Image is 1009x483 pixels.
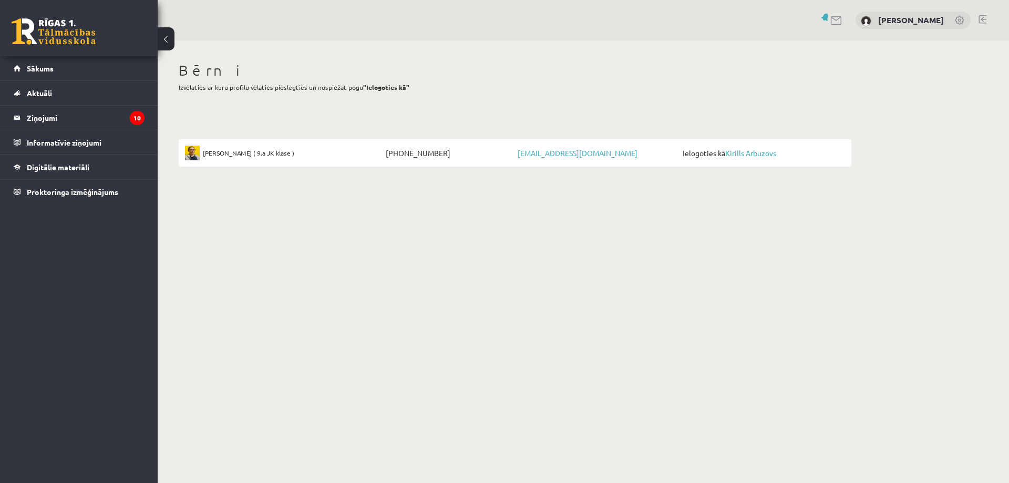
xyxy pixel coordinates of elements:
legend: Informatīvie ziņojumi [27,130,145,155]
p: Izvēlaties ar kuru profilu vēlaties pieslēgties un nospiežat pogu [179,83,851,92]
b: "Ielogoties kā" [363,83,409,91]
a: Kirills Arbuzovs [725,148,776,158]
img: Natalija Arbuzova [861,16,871,26]
a: Rīgas 1. Tālmācības vidusskola [12,18,96,45]
a: Aktuāli [14,81,145,105]
span: Aktuāli [27,88,52,98]
a: [PERSON_NAME] [878,15,944,25]
img: Kirills Arbuzovs [185,146,200,160]
i: 10 [130,111,145,125]
a: Ziņojumi10 [14,106,145,130]
a: Digitālie materiāli [14,155,145,179]
span: [PERSON_NAME] ( 9.a JK klase ) [203,146,294,160]
span: Proktoringa izmēģinājums [27,187,118,197]
a: Sākums [14,56,145,80]
span: Ielogoties kā [680,146,845,160]
span: Digitālie materiāli [27,162,89,172]
span: [PHONE_NUMBER] [383,146,515,160]
a: [EMAIL_ADDRESS][DOMAIN_NAME] [518,148,637,158]
span: Sākums [27,64,54,73]
h1: Bērni [179,61,851,79]
legend: Ziņojumi [27,106,145,130]
a: Proktoringa izmēģinājums [14,180,145,204]
a: Informatīvie ziņojumi [14,130,145,155]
